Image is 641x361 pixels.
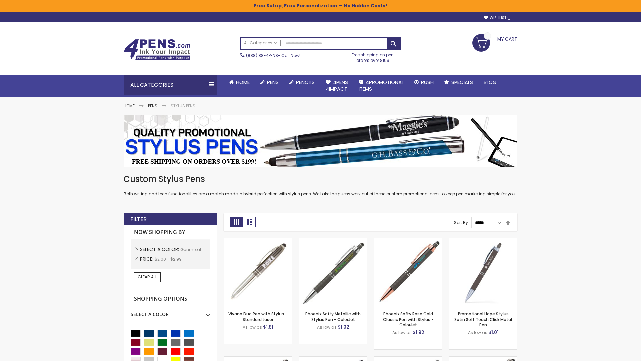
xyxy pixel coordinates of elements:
span: - Call Now! [246,53,300,58]
strong: Shopping Options [131,292,210,307]
a: Phoenix Softy Rose Gold Classic Pen with Stylus - ColorJet [383,311,434,327]
span: $1.01 [488,329,499,336]
a: Promotional Hope Stylus Satin Soft Touch Click Metal Pen [454,311,512,327]
strong: Stylus Pens [171,103,195,109]
div: Select A Color [131,306,210,318]
span: All Categories [244,40,277,46]
a: Vivano Duo Pen with Stylus - Standard Laser [228,311,287,322]
a: Pencils [284,75,320,90]
a: 4Pens4impact [320,75,353,97]
label: Sort By [454,220,468,225]
span: As low as [243,324,262,330]
span: As low as [317,324,337,330]
span: Rush [421,79,434,86]
a: Clear All [134,272,161,282]
a: (888) 88-4PENS [246,53,278,58]
span: 4Pens 4impact [326,79,348,92]
img: Stylus Pens [124,115,517,167]
img: Vivano Duo Pen with Stylus - Standard Laser-Gunmetal [224,238,292,306]
span: $2.00 - $2.99 [155,256,182,262]
div: All Categories [124,75,217,95]
strong: Now Shopping by [131,225,210,239]
a: Rush [409,75,439,90]
h1: Custom Stylus Pens [124,174,517,185]
span: 4PROMOTIONAL ITEMS [359,79,404,92]
a: Home [124,103,135,109]
span: Blog [484,79,497,86]
span: $1.92 [413,329,424,336]
a: Phoenix Softy Metallic with Stylus Pen - ColorJet-Gunmetal [299,238,367,244]
a: Vivano Duo Pen with Stylus - Standard Laser-Gunmetal [224,238,292,244]
span: As low as [392,330,412,335]
a: All Categories [241,38,281,49]
a: Home [224,75,255,90]
a: Wishlist [484,15,511,20]
img: Phoenix Softy Rose Gold Classic Pen with Stylus - ColorJet-Gunmetal [374,238,442,306]
div: Both writing and tech functionalities are a match made in hybrid perfection with stylus pens. We ... [124,174,517,197]
a: Pens [148,103,157,109]
span: Price [140,256,155,262]
a: Specials [439,75,478,90]
span: Select A Color [140,246,180,253]
a: Blog [478,75,502,90]
span: Specials [451,79,473,86]
a: Promotional Hope Stylus Satin Soft Touch Click Metal Pen-Gunmetal [449,238,517,244]
span: As low as [468,330,487,335]
a: Phoenix Softy Metallic with Stylus Pen - ColorJet [305,311,361,322]
a: Pens [255,75,284,90]
img: Phoenix Softy Metallic with Stylus Pen - ColorJet-Gunmetal [299,238,367,306]
span: Clear All [138,274,157,280]
img: Promotional Hope Stylus Satin Soft Touch Click Metal Pen-Gunmetal [449,238,517,306]
span: Pens [267,79,279,86]
span: Home [236,79,250,86]
strong: Grid [230,217,243,227]
span: $1.92 [338,324,349,330]
a: Phoenix Softy Rose Gold Classic Pen with Stylus - ColorJet-Gunmetal [374,238,442,244]
span: $1.81 [263,324,273,330]
a: 4PROMOTIONALITEMS [353,75,409,97]
span: Pencils [296,79,315,86]
img: 4Pens Custom Pens and Promotional Products [124,39,190,61]
div: Free shipping on pen orders over $199 [345,50,401,63]
span: Gunmetal [180,247,201,252]
strong: Filter [130,216,147,223]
